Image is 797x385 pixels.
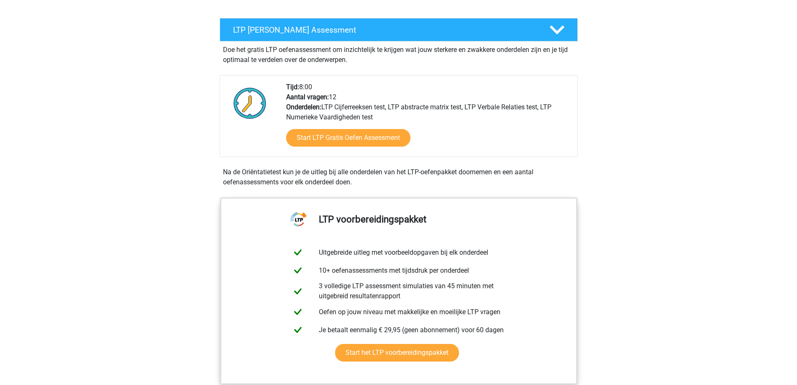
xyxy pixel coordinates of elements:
div: Doe het gratis LTP oefenassessment om inzichtelijk te krijgen wat jouw sterkere en zwakkere onder... [220,41,578,65]
div: 8:00 12 LTP Cijferreeksen test, LTP abstracte matrix test, LTP Verbale Relaties test, LTP Numerie... [280,82,577,157]
b: Onderdelen: [286,103,321,111]
a: Start het LTP voorbereidingspakket [335,344,459,362]
b: Tijd: [286,83,299,91]
b: Aantal vragen: [286,93,329,101]
a: LTP [PERSON_NAME] Assessment [216,18,581,41]
h4: LTP [PERSON_NAME] Assessment [233,25,536,35]
a: Start LTP Gratis Oefen Assessment [286,129,410,147]
div: Na de Oriëntatietest kun je de uitleg bij alle onderdelen van het LTP-oefenpakket doornemen en ee... [220,167,578,187]
img: Klok [229,82,271,124]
